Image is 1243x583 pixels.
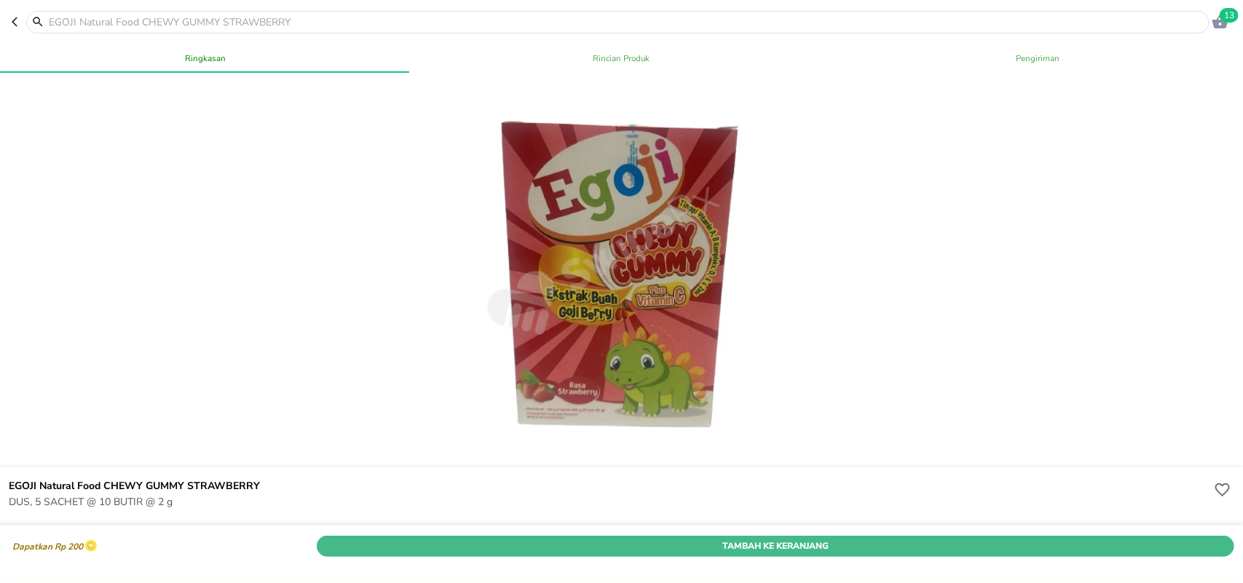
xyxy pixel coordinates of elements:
input: EGOJI Natural Food CHEWY GUMMY STRAWBERRY [47,15,1206,30]
p: DUS, 5 SACHET @ 10 BUTIR @ 2 g [9,494,1211,509]
span: Pengiriman [838,51,1237,66]
h6: EGOJI Natural Food CHEWY GUMMY STRAWBERRY [9,478,1211,494]
span: Ringkasan [6,51,405,66]
span: Rincian Produk [422,51,821,66]
span: Tambah Ke Keranjang [328,539,1223,554]
p: Dapatkan Rp 200 [9,542,83,552]
span: 13 [1220,8,1239,23]
button: Tambah Ke Keranjang [317,536,1234,557]
button: 13 [1210,11,1231,33]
